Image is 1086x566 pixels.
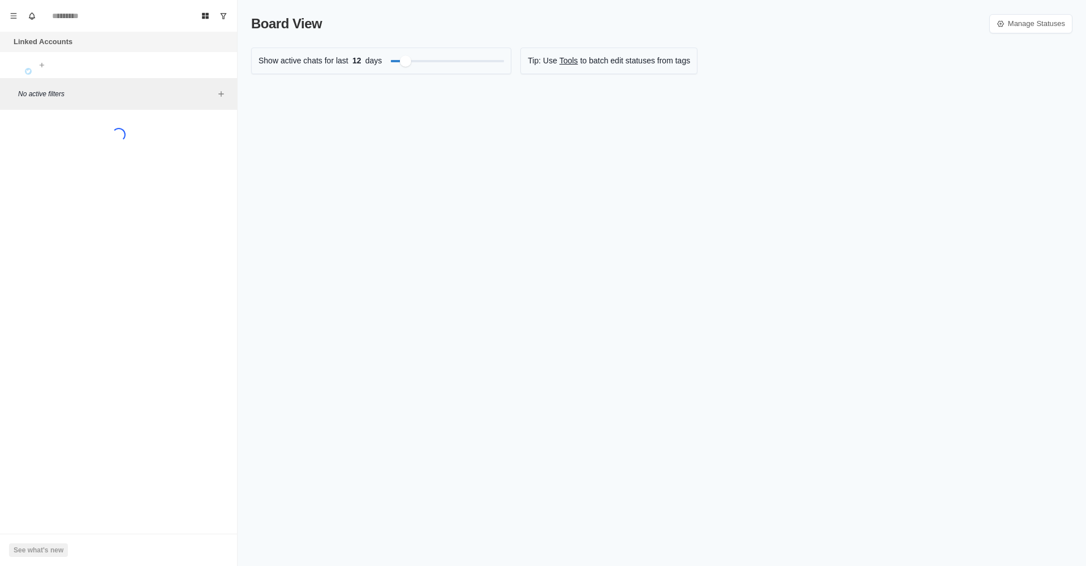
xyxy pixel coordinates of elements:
a: Manage Statuses [989,14,1072,33]
img: picture [25,68,32,75]
button: Add account [35,58,49,72]
p: No active filters [18,89,214,99]
p: Tip: Use [528,55,557,67]
button: Notifications [23,7,41,25]
div: Filter by activity days [400,55,411,67]
p: days [365,55,382,67]
a: Tools [559,55,578,67]
button: Show unread conversations [214,7,232,25]
button: Menu [5,7,23,25]
button: Add filters [214,87,228,101]
span: 12 [348,55,365,67]
button: Board View [196,7,214,25]
p: Show active chats for last [258,55,348,67]
button: See what's new [9,543,68,557]
p: to batch edit statuses from tags [580,55,691,67]
p: Linked Accounts [14,36,72,48]
p: Board View [251,14,322,34]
